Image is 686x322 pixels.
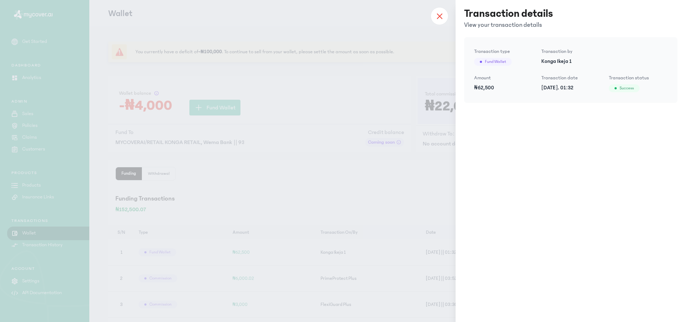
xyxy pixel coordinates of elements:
p: Transaction date [541,74,600,81]
h3: Transaction details [464,7,553,20]
p: View your transaction details [464,20,553,30]
p: Konga Ikeja 1 [541,58,667,65]
p: Transaction by [541,48,667,55]
p: Amount [474,74,533,81]
p: Transaction status [609,74,667,81]
p: ₦62,500 [474,84,533,91]
span: success [620,85,634,91]
span: Fund wallet [485,59,506,65]
p: Transaction type [474,48,533,55]
p: [DATE]. 01:32 [541,84,600,91]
